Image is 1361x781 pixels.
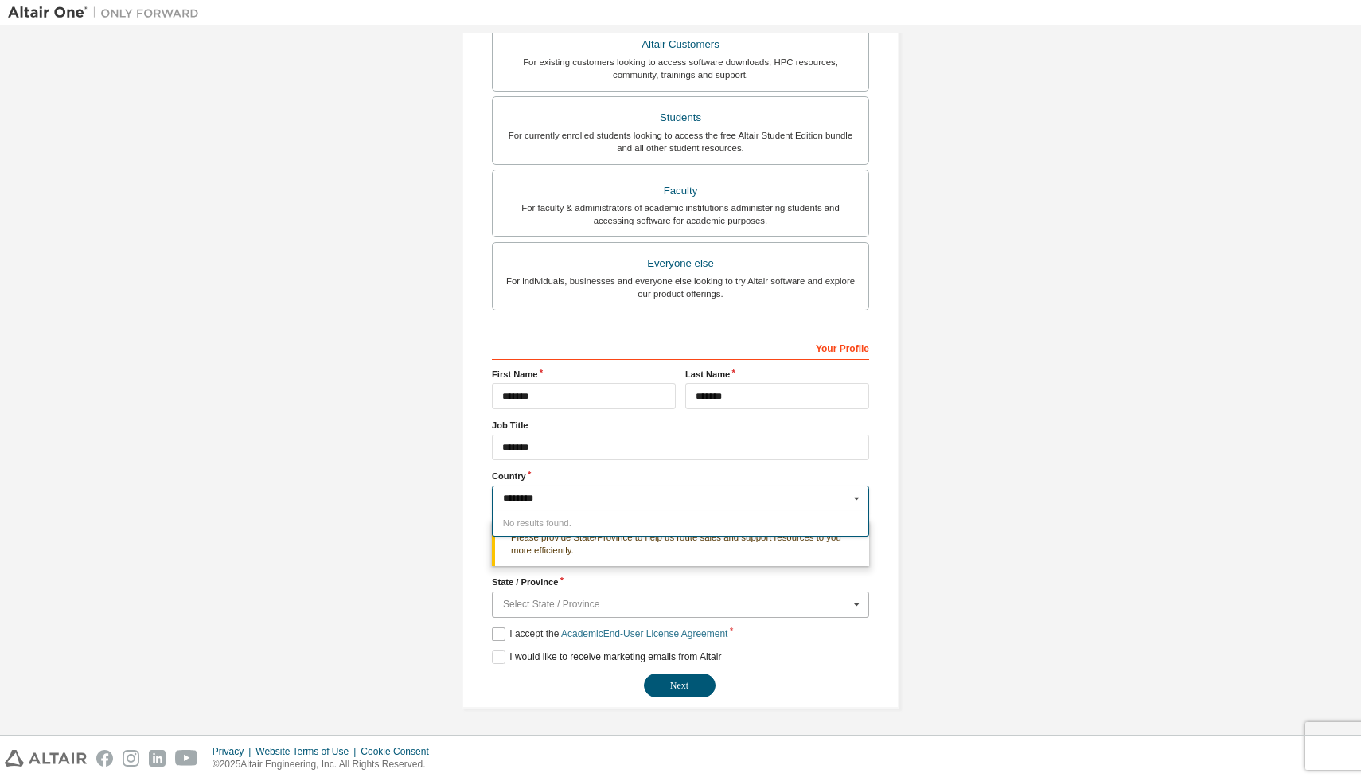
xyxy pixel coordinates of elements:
[213,758,439,771] p: © 2025 Altair Engineering, Inc. All Rights Reserved.
[492,627,727,641] label: I accept the
[5,750,87,767] img: altair_logo.svg
[502,107,859,129] div: Students
[361,745,438,758] div: Cookie Consent
[149,750,166,767] img: linkedin.svg
[502,252,859,275] div: Everyone else
[561,628,727,639] a: Academic End-User License Agreement
[502,201,859,227] div: For faculty & administrators of academic institutions administering students and accessing softwa...
[644,674,716,697] button: Next
[492,650,721,664] label: I would like to receive marketing emails from Altair
[255,745,361,758] div: Website Terms of Use
[492,334,869,360] div: Your Profile
[213,745,255,758] div: Privacy
[502,275,859,300] div: For individuals, businesses and everyone else looking to try Altair software and explore our prod...
[502,33,859,56] div: Altair Customers
[96,750,113,767] img: facebook.svg
[502,129,859,154] div: For currently enrolled students looking to access the free Altair Student Edition bundle and all ...
[8,5,207,21] img: Altair One
[175,750,198,767] img: youtube.svg
[123,750,139,767] img: instagram.svg
[685,368,869,381] label: Last Name
[492,511,869,536] div: No results found.
[503,599,849,609] div: Select State / Province
[492,419,869,432] label: Job Title
[492,470,869,482] label: Country
[502,180,859,202] div: Faculty
[492,368,676,381] label: First Name
[492,521,869,567] div: Please provide State/Province to help us route sales and support resources to you more efficiently.
[502,56,859,81] div: For existing customers looking to access software downloads, HPC resources, community, trainings ...
[492,576,869,588] label: State / Province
